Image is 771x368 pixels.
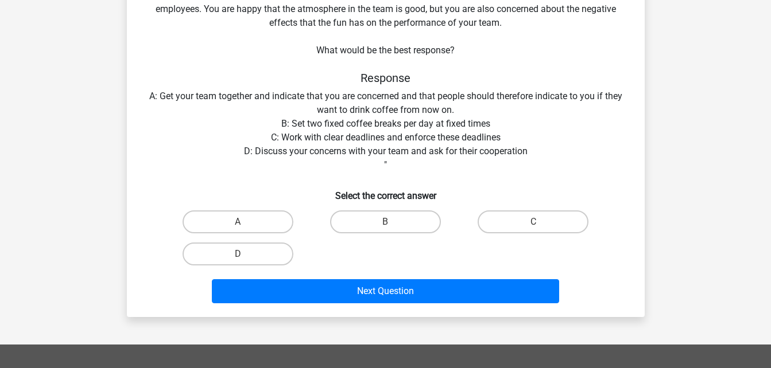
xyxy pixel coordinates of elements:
label: A [183,210,293,233]
button: Next Question [212,279,559,303]
label: C [478,210,588,233]
h6: Select the correct answer [145,181,626,201]
label: D [183,242,293,265]
label: B [330,210,441,233]
h5: Response [145,71,626,85]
